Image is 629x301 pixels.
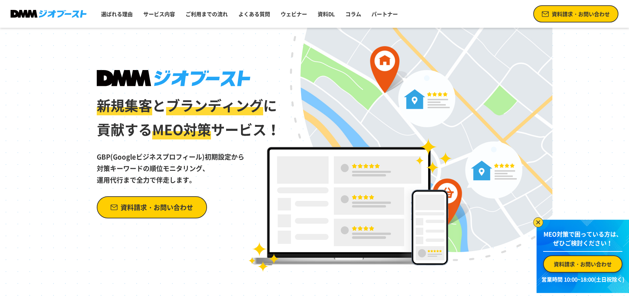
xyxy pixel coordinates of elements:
[315,7,337,20] a: 資料DL
[97,95,152,115] span: 新規集客
[541,275,625,283] p: 営業時間 10:00~18:00(土日祝除く)
[236,7,273,20] a: よくある質問
[141,7,178,20] a: サービス内容
[97,142,281,186] p: GBP(Googleビジネスプロフィール)初期設定から 対策キーワードの順位モニタリング、 運用代行まで全力で伴走します。
[552,10,610,18] span: 資料請求・お問い合わせ
[554,260,612,268] span: 資料請求・お問い合わせ
[369,7,401,20] a: パートナー
[152,119,211,139] span: MEO対策
[543,255,622,273] a: 資料請求・お問い合わせ
[343,7,364,20] a: コラム
[543,230,622,252] p: MEO対策で困っている方は、 ぜひご検討ください！
[166,95,263,115] span: ブランディング
[98,7,135,20] a: 選ばれる理由
[278,7,310,20] a: ウェビナー
[97,70,281,142] h1: と に 貢献する サービス！
[533,5,618,22] a: 資料請求・お問い合わせ
[11,10,87,18] img: DMMジオブースト
[97,70,250,87] img: DMMジオブースト
[183,7,230,20] a: ご利用までの流れ
[121,202,193,213] span: 資料請求・お問い合わせ
[533,217,543,227] img: バナーを閉じる
[97,196,207,218] a: 資料請求・お問い合わせ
